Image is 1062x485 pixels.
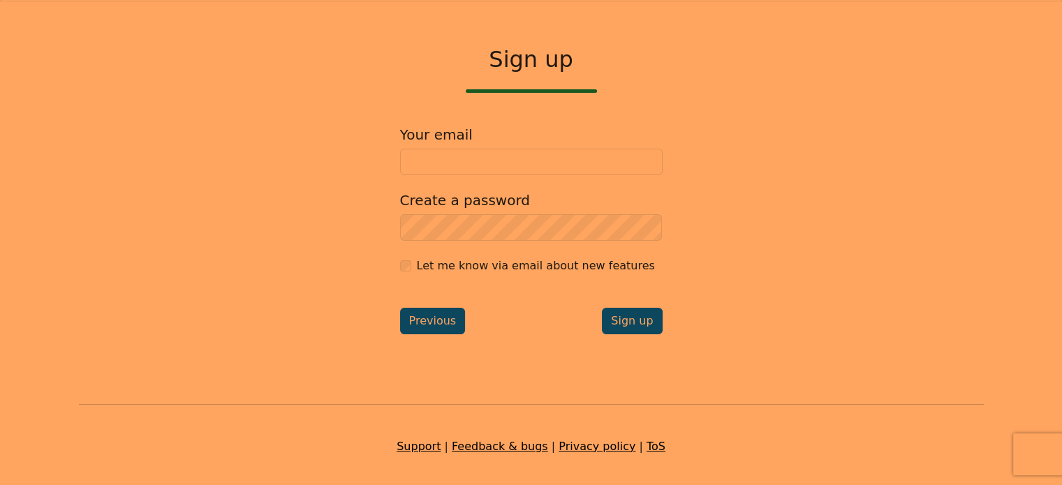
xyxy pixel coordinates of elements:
[400,308,466,334] button: Previous
[400,126,473,143] label: Your email
[559,440,635,453] a: Privacy policy
[602,308,662,334] button: Sign up
[417,258,655,274] label: Let me know via email about new features
[400,46,663,73] h2: Sign up
[397,440,441,453] a: Support
[71,438,992,455] div: | | |
[452,440,548,453] a: Feedback & bugs
[647,440,665,453] a: ToS
[400,192,530,209] label: Create a password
